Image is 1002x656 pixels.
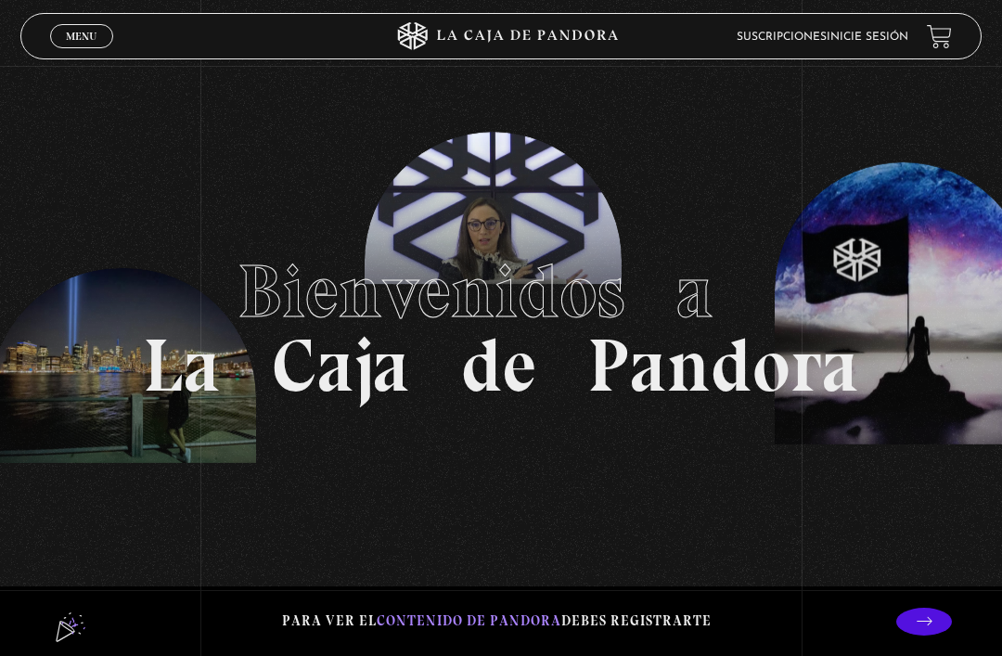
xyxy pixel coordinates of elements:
span: Menu [66,31,96,42]
span: Cerrar [60,46,104,59]
a: Inicie sesión [827,32,908,43]
p: Para ver el debes registrarte [282,609,712,634]
span: contenido de Pandora [377,612,561,629]
a: View your shopping cart [927,24,952,49]
a: Suscripciones [737,32,827,43]
span: Bienvenidos a [238,247,764,336]
h1: La Caja de Pandora [143,254,859,403]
